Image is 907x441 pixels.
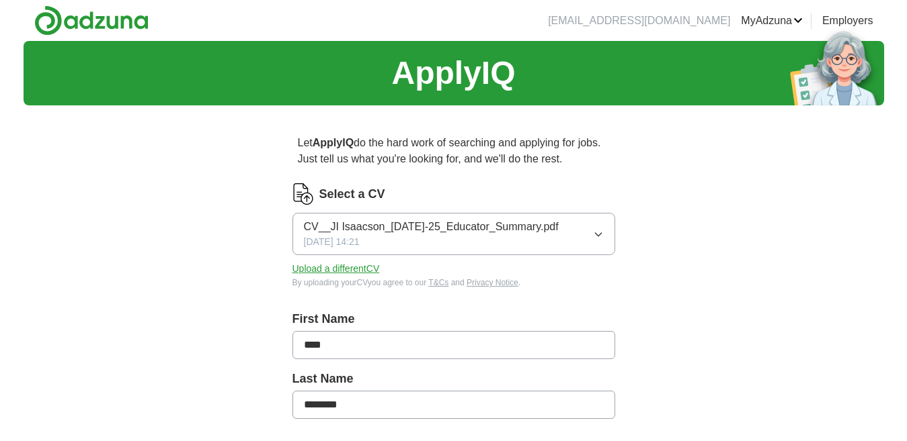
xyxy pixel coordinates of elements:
[741,13,803,29] a: MyAdzuna
[548,13,730,29] li: [EMAIL_ADDRESS][DOMAIN_NAME]
[391,49,515,97] h1: ApplyIQ
[304,219,559,235] span: CV__JI Isaacson_[DATE]-25_Educator_Summary.pdf
[292,262,380,276] button: Upload a differentCV
[428,278,448,287] a: T&Cs
[822,13,873,29] a: Employers
[292,213,615,255] button: CV__JI Isaacson_[DATE]-25_Educator_Summary.pdf[DATE] 14:21
[34,5,149,36] img: Adzuna logo
[319,185,385,203] label: Select a CV
[313,137,354,148] strong: ApplyIQ
[292,130,615,173] p: Let do the hard work of searching and applying for jobs. Just tell us what you're looking for, an...
[304,235,360,249] span: [DATE] 14:21
[292,370,615,388] label: Last Name
[467,278,518,287] a: Privacy Notice
[292,310,615,328] label: First Name
[292,277,615,289] div: By uploading your CV you agree to our and .
[292,183,314,205] img: CV Icon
